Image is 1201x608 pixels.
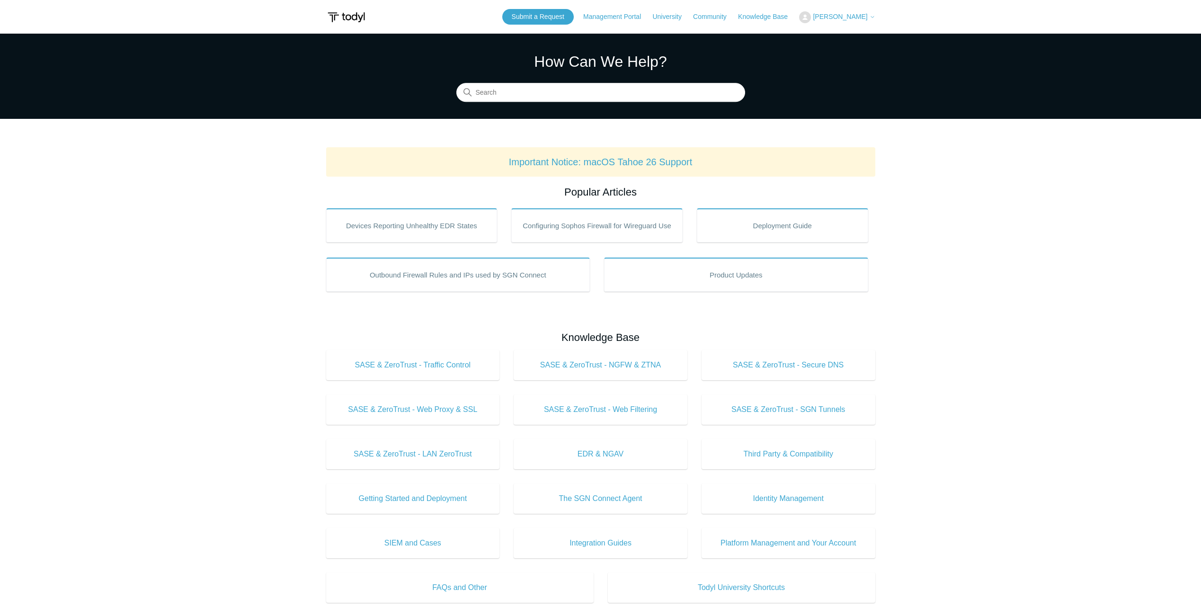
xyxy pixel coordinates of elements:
[326,184,875,200] h2: Popular Articles
[326,572,594,603] a: FAQs and Other
[326,258,590,292] a: Outbound Firewall Rules and IPs used by SGN Connect
[326,330,875,345] h2: Knowledge Base
[608,572,875,603] a: Todyl University Shortcuts
[326,208,498,242] a: Devices Reporting Unhealthy EDR States
[340,493,486,504] span: Getting Started and Deployment
[702,350,875,380] a: SASE & ZeroTrust - Secure DNS
[514,394,687,425] a: SASE & ZeroTrust - Web Filtering
[326,350,500,380] a: SASE & ZeroTrust - Traffic Control
[738,12,797,22] a: Knowledge Base
[799,11,875,23] button: [PERSON_NAME]
[340,582,579,593] span: FAQs and Other
[622,582,861,593] span: Todyl University Shortcuts
[514,528,687,558] a: Integration Guides
[716,448,861,460] span: Third Party & Compatibility
[514,350,687,380] a: SASE & ZeroTrust - NGFW & ZTNA
[716,537,861,549] span: Platform Management and Your Account
[693,12,736,22] a: Community
[652,12,691,22] a: University
[340,537,486,549] span: SIEM and Cases
[702,483,875,514] a: Identity Management
[502,9,574,25] a: Submit a Request
[514,483,687,514] a: The SGN Connect Agent
[528,493,673,504] span: The SGN Connect Agent
[326,528,500,558] a: SIEM and Cases
[528,537,673,549] span: Integration Guides
[511,208,683,242] a: Configuring Sophos Firewall for Wireguard Use
[528,404,673,415] span: SASE & ZeroTrust - Web Filtering
[456,50,745,73] h1: How Can We Help?
[509,157,693,167] a: Important Notice: macOS Tahoe 26 Support
[702,439,875,469] a: Third Party & Compatibility
[604,258,868,292] a: Product Updates
[326,9,366,26] img: Todyl Support Center Help Center home page
[716,493,861,504] span: Identity Management
[326,439,500,469] a: SASE & ZeroTrust - LAN ZeroTrust
[702,528,875,558] a: Platform Management and Your Account
[514,439,687,469] a: EDR & NGAV
[340,448,486,460] span: SASE & ZeroTrust - LAN ZeroTrust
[326,483,500,514] a: Getting Started and Deployment
[340,359,486,371] span: SASE & ZeroTrust - Traffic Control
[702,394,875,425] a: SASE & ZeroTrust - SGN Tunnels
[583,12,650,22] a: Management Portal
[326,394,500,425] a: SASE & ZeroTrust - Web Proxy & SSL
[456,83,745,102] input: Search
[813,13,867,20] span: [PERSON_NAME]
[528,448,673,460] span: EDR & NGAV
[716,359,861,371] span: SASE & ZeroTrust - Secure DNS
[716,404,861,415] span: SASE & ZeroTrust - SGN Tunnels
[528,359,673,371] span: SASE & ZeroTrust - NGFW & ZTNA
[340,404,486,415] span: SASE & ZeroTrust - Web Proxy & SSL
[697,208,868,242] a: Deployment Guide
